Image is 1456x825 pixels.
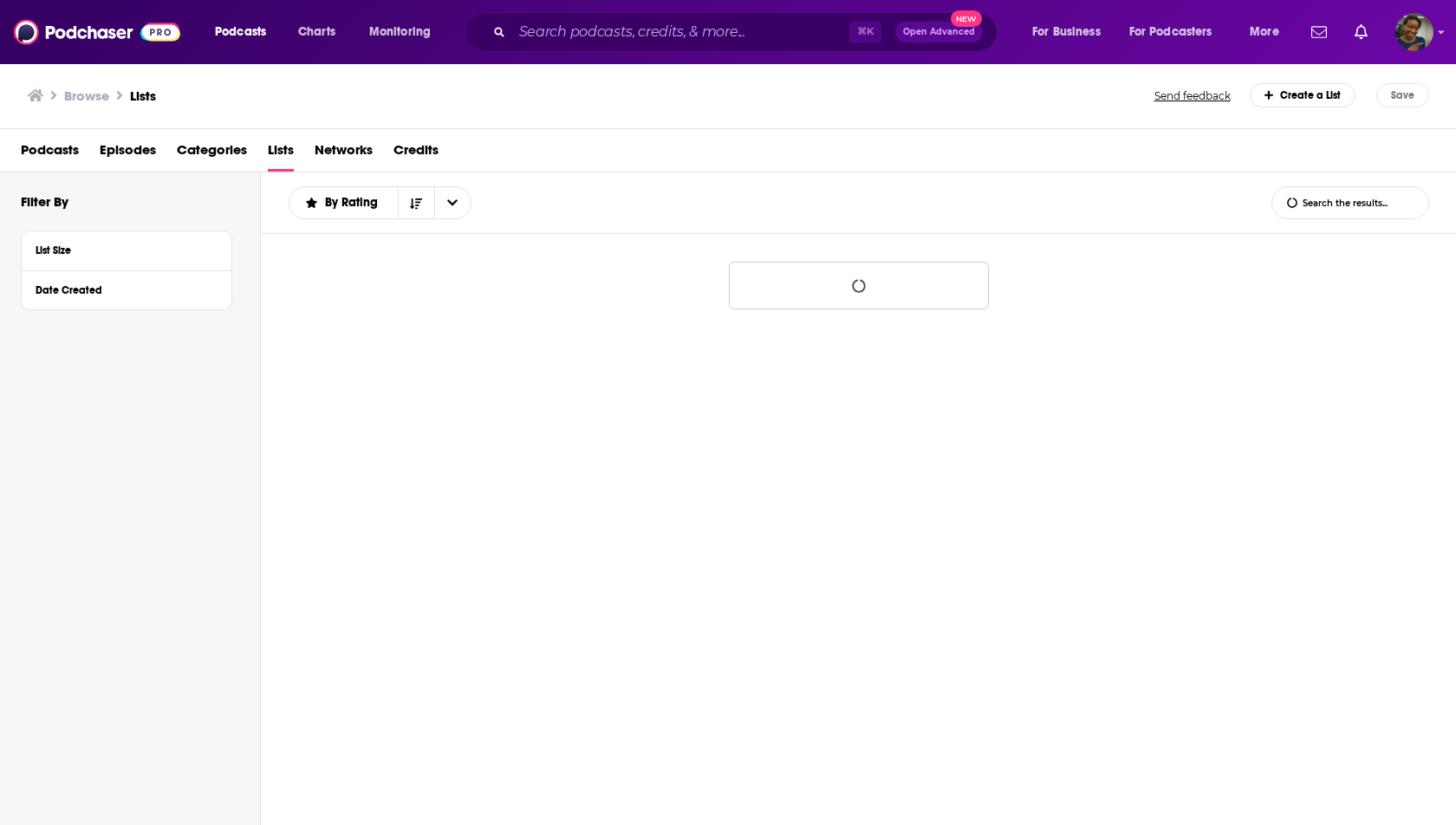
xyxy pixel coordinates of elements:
button: open menu [1118,18,1238,46]
button: Send feedback [1149,88,1236,103]
span: Monitoring [369,20,431,44]
span: Podcasts [215,20,266,44]
img: Podchaser - Follow, Share and Rate Podcasts [14,16,180,49]
span: By Rating [325,197,384,209]
button: Loading [729,262,989,309]
input: Search podcasts, credits, & more... [512,18,849,46]
button: open menu [1238,18,1301,46]
span: For Podcasters [1129,20,1212,44]
button: List Size [36,238,218,260]
button: open menu [434,187,471,218]
h2: Choose List sort [289,186,471,219]
div: Create a List [1250,83,1356,107]
span: Logged in as sabrinajohnson [1395,13,1433,51]
button: open menu [289,197,398,209]
span: New [951,10,982,27]
button: Date Created [36,278,218,300]
h3: Browse [64,88,109,104]
a: Lists [268,136,294,172]
div: Date Created [36,284,206,296]
a: Credits [393,136,439,172]
button: open menu [1020,18,1122,46]
span: Charts [298,20,335,44]
a: Podcasts [21,136,79,172]
button: open menu [203,18,289,46]
button: Sort Direction [398,187,434,218]
img: User Profile [1395,13,1433,51]
a: Show notifications dropdown [1348,17,1375,47]
a: Networks [315,136,373,172]
div: List Size [36,244,206,257]
div: Search podcasts, credits, & more... [481,12,1014,52]
span: For Business [1032,20,1101,44]
button: open menu [357,18,453,46]
span: More [1250,20,1279,44]
span: Open Advanced [903,28,975,36]
button: Show profile menu [1395,13,1433,51]
a: Show notifications dropdown [1304,17,1334,47]
a: Charts [287,18,346,46]
a: Episodes [100,136,156,172]
h2: Filter By [21,193,68,210]
button: Save [1376,83,1429,107]
a: Lists [130,88,156,104]
span: ⌘ K [849,21,881,43]
a: Categories [177,136,247,172]
button: Open AdvancedNew [895,22,983,42]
